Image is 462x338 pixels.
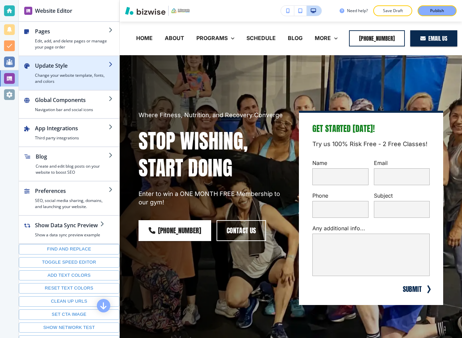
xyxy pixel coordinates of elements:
button: Update StyleChange your website template, fonts, and colors [19,56,119,90]
h2: Website Editor [35,7,72,15]
img: Bizwise Logo [125,7,165,15]
button: Show Data Sync PreviewShow a data sync preview example [19,216,111,243]
p: Email [374,159,430,167]
p: Name [312,159,369,167]
button: Set CTA image [19,309,119,320]
a: eMAIL US [410,30,457,46]
h4: Show a data sync preview example [35,232,100,238]
h4: Edit, add, and delete pages or manage your page order [35,38,109,50]
a: [PHONE_NUMBER] [139,220,211,241]
h4: Create and edit blog posts on your website to boost SEO [36,163,109,175]
h2: Show Data Sync Preview [35,221,100,229]
button: Publish [418,5,457,16]
button: Reset text colors [19,283,119,294]
button: SUBMIT [401,284,423,294]
p: MORE [315,34,331,42]
p: Where Fitness, Nutrition, and Recovery Converge [139,111,283,120]
p: HOME [136,34,153,42]
span: Get Started [DATE]! [312,123,375,135]
h4: Change your website template, fonts, and colors [35,72,109,84]
h4: SEO, social media sharing, domains, and launching your website. [35,198,109,210]
button: Save Draft [373,5,412,16]
h2: App Integrations [35,124,109,132]
p: Phone [312,192,369,200]
button: App IntegrationsThird party integrations [19,119,119,146]
button: PreferencesSEO, social media sharing, domains, and launching your website. [19,181,119,215]
button: [PHONE_NUMBER] [349,30,405,46]
p: ABOUT [165,34,184,42]
button: PagesEdit, add, and delete pages or manage your page order [19,22,119,56]
p: Publish [430,8,444,14]
p: Try us 100% Risk Free - 2 Free Classes! [312,140,427,148]
button: Global ComponentsNavigation bar and social icons [19,91,119,118]
button: Add text colors [19,270,119,281]
button: Find and replace [19,244,119,255]
h2: Global Components [35,96,109,104]
button: contact us [217,220,266,241]
h2: Preferences [35,187,109,195]
p: PROGRAMS [196,34,228,42]
p: Any additional info... [312,225,430,232]
p: Subject [374,192,430,200]
button: BlogCreate and edit blog posts on your website to boost SEO [19,147,119,181]
p: Enter to win a ONE MONTH FREE Membership to our gym! [139,190,283,207]
p: Save Draft [382,8,403,14]
button: Toggle speed editor [19,257,119,268]
h4: Third party integrations [35,135,109,141]
p: STOP WISHING, START DOING [139,128,283,181]
p: BLOG [288,34,303,42]
p: SCHEDULE [246,34,276,42]
img: Your Logo [171,8,190,13]
h2: Update Style [35,62,109,70]
img: editor icon [24,7,32,15]
button: Show network test [19,323,119,333]
h2: Pages [35,27,109,35]
h4: Navigation bar and social icons [35,107,109,113]
h2: Blog [36,153,109,161]
h3: Need help? [347,8,368,14]
button: Clean up URLs [19,296,119,307]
